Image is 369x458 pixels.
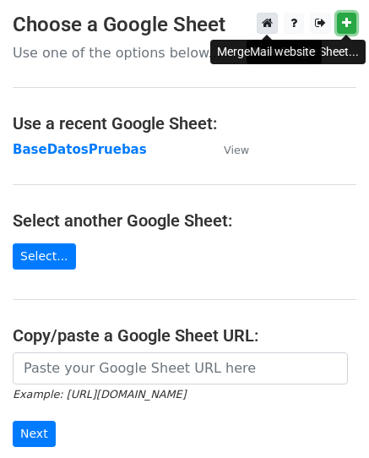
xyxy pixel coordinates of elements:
h4: Copy/paste a Google Sheet URL: [13,325,356,346]
input: Paste your Google Sheet URL here [13,352,348,384]
h4: Select another Google Sheet: [13,210,356,231]
small: Example: [URL][DOMAIN_NAME] [13,388,186,401]
small: View [224,144,249,156]
div: Widget de chat [285,377,369,458]
iframe: Chat Widget [285,377,369,458]
a: View [207,142,249,157]
input: Next [13,421,56,447]
h4: Use a recent Google Sheet: [13,113,356,134]
p: Use one of the options below... [13,44,356,62]
div: MergeMail website [210,40,322,64]
a: BaseDatosPruebas [13,142,147,157]
a: Select... [13,243,76,270]
h3: Choose a Google Sheet [13,13,356,37]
